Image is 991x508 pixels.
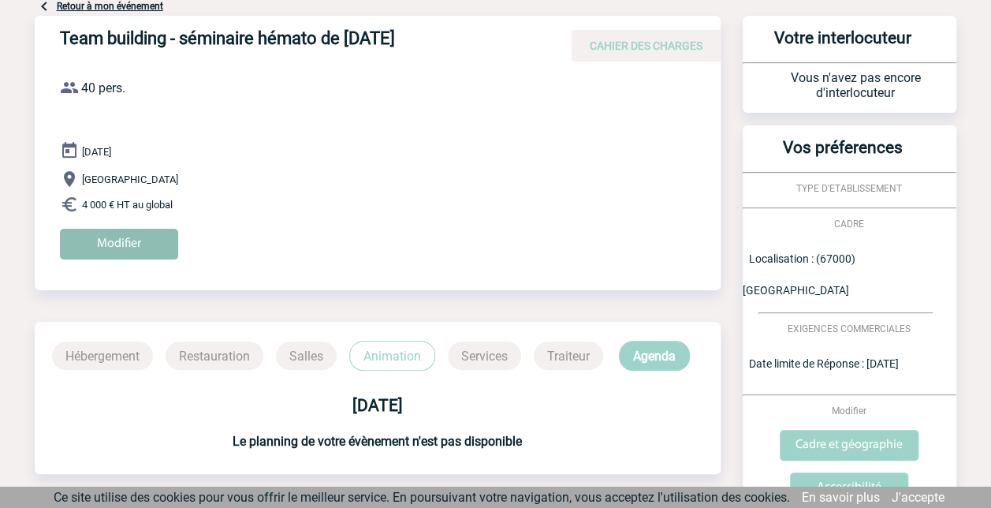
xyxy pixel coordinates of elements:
span: Date limite de Réponse : [DATE] [749,357,899,370]
input: Accessibilité [790,473,908,503]
a: En savoir plus [802,490,880,505]
input: Modifier [60,229,178,260]
a: J'accepte [892,490,944,505]
input: Cadre et géographie [780,430,918,461]
p: Agenda [619,341,690,371]
span: CAHIER DES CHARGES [590,39,702,52]
span: Localisation : (67000) [GEOGRAPHIC_DATA] [743,252,855,297]
p: Traiteur [534,342,603,370]
p: Animation [349,341,435,371]
span: EXIGENCES COMMERCIALES [788,323,911,334]
span: 4 000 € HT au global [82,199,173,211]
span: [GEOGRAPHIC_DATA] [82,174,178,185]
h3: Le planning de votre évènement n'est pas disponible [35,434,721,449]
h3: Votre interlocuteur [749,28,937,62]
p: Hébergement [52,342,153,370]
b: [DATE] [352,396,403,415]
span: 40 pers. [81,80,125,95]
span: CADRE [834,219,864,230]
span: [DATE] [82,146,111,158]
span: Ce site utilise des cookies pour vous offrir le meilleur service. En poursuivant votre navigation... [54,490,790,505]
span: TYPE D'ETABLISSEMENT [796,183,902,194]
p: Services [448,342,521,370]
h3: Vos préferences [749,138,937,172]
span: Vous n'avez pas encore d'interlocuteur [791,70,921,100]
p: Restauration [166,342,263,370]
h4: Team building - séminaire hémato de [DATE] [60,28,533,55]
p: Salles [276,342,337,370]
span: Modifier [832,405,866,416]
a: Retour à mon événement [57,1,163,12]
